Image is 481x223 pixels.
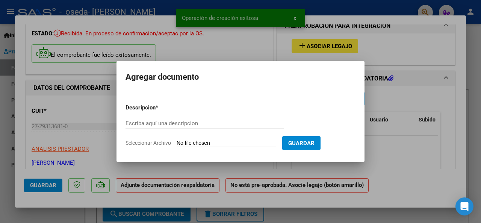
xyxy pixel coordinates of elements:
span: Guardar [288,140,315,147]
div: Open Intercom Messenger [455,197,473,215]
span: Seleccionar Archivo [126,140,171,146]
button: Guardar [282,136,321,150]
h2: Agregar documento [126,70,355,84]
p: Descripcion [126,103,195,112]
